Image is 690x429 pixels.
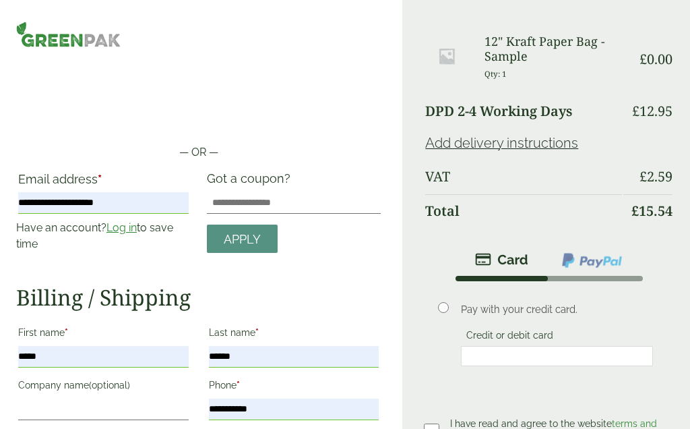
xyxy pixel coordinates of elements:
span: £ [639,50,647,68]
label: Company name [18,376,189,399]
bdi: 2.59 [639,167,672,185]
bdi: 0.00 [639,50,672,68]
abbr: required [237,380,240,391]
img: Placeholder [425,34,468,78]
label: Phone [209,376,379,399]
img: stripe.png [475,252,528,268]
span: Apply [224,232,261,247]
label: First name [18,323,189,346]
bdi: 12.95 [632,102,672,120]
label: Last name [209,323,379,346]
span: £ [632,102,639,120]
p: Pay with your credit card. [461,302,653,317]
abbr: required [98,172,102,186]
span: £ [639,167,647,185]
iframe: Secure card payment input frame [465,350,649,362]
label: Got a coupon? [207,171,296,192]
label: Credit or debit card [461,330,559,345]
iframe: Secure payment button frame [16,101,381,128]
label: DPD 2-4 Working Days [425,105,572,118]
a: Log in [106,221,137,234]
span: (optional) [89,380,130,391]
a: Add delivery instructions [425,135,578,151]
h2: Billing / Shipping [16,285,381,310]
bdi: 15.54 [631,202,672,220]
label: Email address [18,173,189,192]
th: VAT [425,161,622,193]
a: Apply [207,225,278,254]
abbr: required [255,327,259,338]
p: — OR — [16,144,381,161]
img: GreenPak Supplies [16,22,121,47]
h3: 12" Kraft Paper Bag - Sample [484,34,622,63]
small: Qty: 1 [484,69,507,79]
span: £ [631,202,639,220]
p: Have an account? to save time [16,220,191,252]
img: ppcp-gateway.png [561,252,623,269]
th: Total [425,194,622,227]
abbr: required [65,327,68,338]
